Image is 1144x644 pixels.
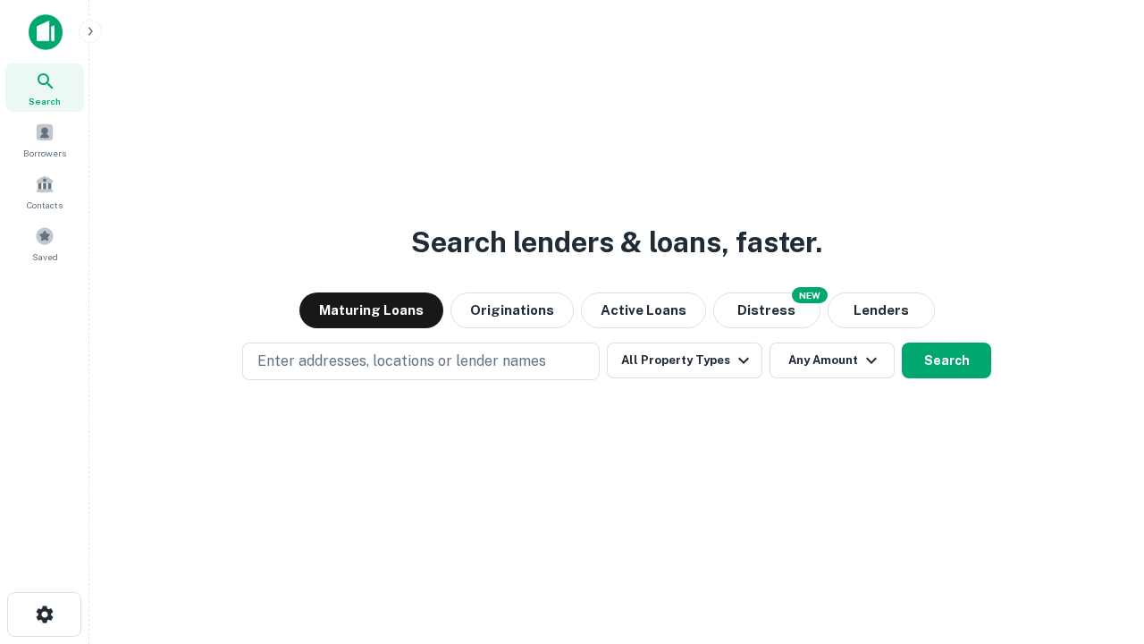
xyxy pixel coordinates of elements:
[27,198,63,212] span: Contacts
[29,94,61,108] span: Search
[792,287,828,303] div: NEW
[23,146,66,160] span: Borrowers
[32,250,58,264] span: Saved
[29,14,63,50] img: capitalize-icon.png
[450,292,574,328] button: Originations
[257,351,546,372] p: Enter addresses, locations or lender names
[770,343,895,378] button: Any Amount
[242,343,600,380] button: Enter addresses, locations or lender names
[5,64,84,112] a: Search
[5,115,84,164] a: Borrowers
[5,219,84,267] a: Saved
[607,343,762,378] button: All Property Types
[299,292,443,328] button: Maturing Loans
[828,292,935,328] button: Lenders
[1055,501,1144,587] iframe: Chat Widget
[411,221,822,264] h3: Search lenders & loans, faster.
[713,292,820,328] button: Search distressed loans with lien and other non-mortgage details.
[902,343,991,378] button: Search
[5,167,84,216] a: Contacts
[581,292,706,328] button: Active Loans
